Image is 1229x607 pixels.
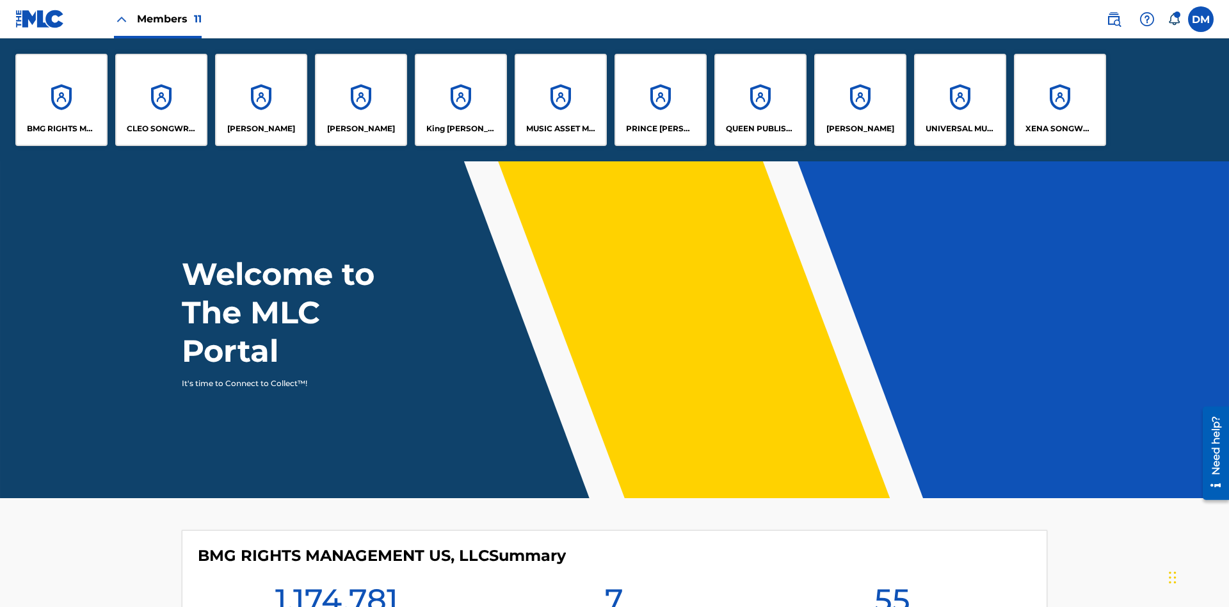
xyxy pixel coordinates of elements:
a: Public Search [1101,6,1127,32]
p: RONALD MCTESTERSON [826,123,894,134]
p: QUEEN PUBLISHA [726,123,796,134]
p: MUSIC ASSET MANAGEMENT (MAM) [526,123,596,134]
p: King McTesterson [426,123,496,134]
h1: Welcome to The MLC Portal [182,255,421,370]
a: AccountsKing [PERSON_NAME] [415,54,507,146]
iframe: Resource Center [1193,401,1229,506]
a: AccountsMUSIC ASSET MANAGEMENT (MAM) [515,54,607,146]
a: AccountsPRINCE [PERSON_NAME] [614,54,707,146]
img: search [1106,12,1121,27]
p: PRINCE MCTESTERSON [626,123,696,134]
span: Members [137,12,202,26]
a: AccountsQUEEN PUBLISHA [714,54,807,146]
a: Accounts[PERSON_NAME] [814,54,906,146]
p: UNIVERSAL MUSIC PUB GROUP [926,123,995,134]
a: Accounts[PERSON_NAME] [215,54,307,146]
a: AccountsUNIVERSAL MUSIC PUB GROUP [914,54,1006,146]
p: ELVIS COSTELLO [227,123,295,134]
img: MLC Logo [15,10,65,28]
img: help [1139,12,1155,27]
iframe: Chat Widget [1165,546,1229,607]
p: CLEO SONGWRITER [127,123,197,134]
a: AccountsXENA SONGWRITER [1014,54,1106,146]
div: Help [1134,6,1160,32]
h4: BMG RIGHTS MANAGEMENT US, LLC [198,546,566,565]
a: AccountsCLEO SONGWRITER [115,54,207,146]
a: Accounts[PERSON_NAME] [315,54,407,146]
div: Drag [1169,558,1177,597]
a: AccountsBMG RIGHTS MANAGEMENT US, LLC [15,54,108,146]
p: BMG RIGHTS MANAGEMENT US, LLC [27,123,97,134]
p: It's time to Connect to Collect™! [182,378,404,389]
img: Close [114,12,129,27]
div: Notifications [1168,13,1180,26]
p: XENA SONGWRITER [1025,123,1095,134]
p: EYAMA MCSINGER [327,123,395,134]
span: 11 [194,13,202,25]
div: User Menu [1188,6,1214,32]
